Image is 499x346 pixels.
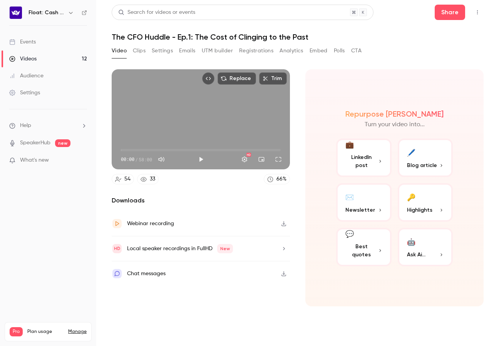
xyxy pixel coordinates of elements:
[217,244,233,253] span: New
[310,45,328,57] button: Embed
[407,251,425,259] span: Ask Ai...
[135,156,138,163] span: /
[28,9,65,17] h6: Float: Cash Flow Intelligence Series
[345,191,354,203] div: ✉️
[280,45,303,57] button: Analytics
[121,156,134,163] span: 00:00
[127,244,233,253] div: Local speaker recordings in FullHD
[112,45,127,57] button: Video
[336,139,392,177] button: 💼LinkedIn post
[133,45,146,57] button: Clips
[407,206,432,214] span: Highlights
[345,242,378,259] span: Best quotes
[152,45,173,57] button: Settings
[127,219,174,228] div: Webinar recording
[271,152,286,167] button: Full screen
[398,139,453,177] button: 🖊️Blog article
[124,175,131,183] div: 54
[202,72,214,85] button: Embed video
[345,153,378,169] span: LinkedIn post
[179,45,195,57] button: Emails
[407,146,415,158] div: 🖊️
[239,45,273,57] button: Registrations
[407,236,415,247] div: 🤖
[9,72,44,80] div: Audience
[118,8,195,17] div: Search for videos or events
[154,152,169,167] button: Mute
[9,55,37,63] div: Videos
[398,228,453,266] button: 🤖Ask Ai...
[137,174,159,184] a: 33
[55,139,70,147] span: new
[202,45,233,57] button: UTM builder
[276,175,286,183] div: 66 %
[218,72,256,85] button: Replace
[9,89,40,97] div: Settings
[20,139,50,147] a: SpeakerHub
[435,5,465,20] button: Share
[139,156,152,163] span: 58:00
[193,152,209,167] button: Play
[246,153,251,157] div: HD
[237,152,252,167] button: Settings
[254,152,269,167] button: Turn on miniplayer
[345,229,354,239] div: 💬
[121,156,152,163] div: 00:00
[351,45,362,57] button: CTA
[112,174,134,184] a: 54
[112,196,290,205] h2: Downloads
[264,174,290,184] a: 66%
[345,206,375,214] span: Newsletter
[365,120,425,129] p: Turn your video into...
[334,45,345,57] button: Polls
[9,122,87,130] li: help-dropdown-opener
[345,140,354,150] div: 💼
[20,122,31,130] span: Help
[471,6,484,18] button: Top Bar Actions
[68,329,87,335] a: Manage
[10,327,23,336] span: Pro
[407,161,437,169] span: Blog article
[20,156,49,164] span: What's new
[398,183,453,222] button: 🔑Highlights
[345,109,444,119] h2: Repurpose [PERSON_NAME]
[10,7,22,19] img: Float: Cash Flow Intelligence Series
[407,191,415,203] div: 🔑
[336,183,392,222] button: ✉️Newsletter
[127,269,166,278] div: Chat messages
[336,228,392,266] button: 💬Best quotes
[150,175,155,183] div: 33
[9,38,36,46] div: Events
[27,329,64,335] span: Plan usage
[78,157,87,164] iframe: Noticeable Trigger
[259,72,287,85] button: Trim
[112,32,484,42] h1: The CFO Huddle - Ep.1: The Cost of Clinging to the Past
